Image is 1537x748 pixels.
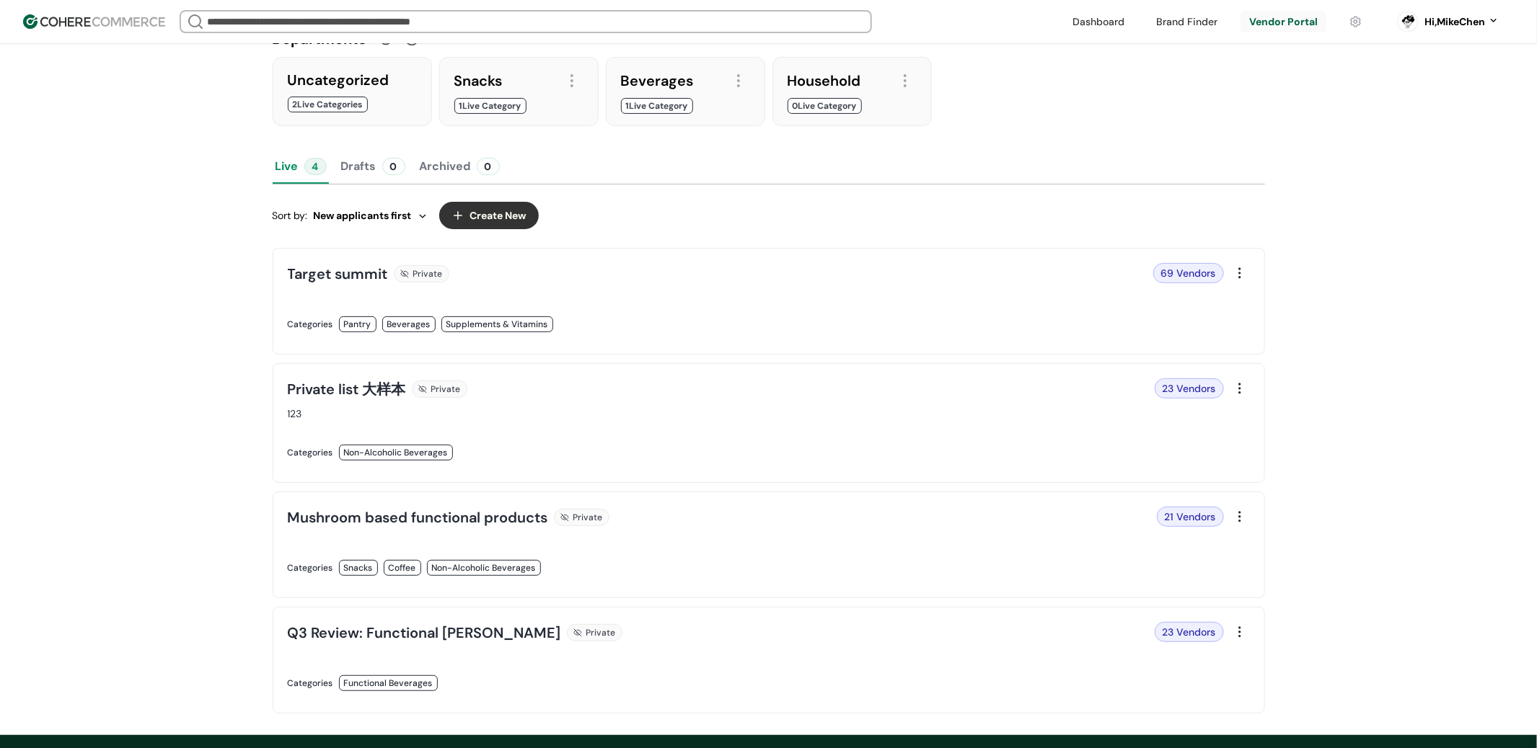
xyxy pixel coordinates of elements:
button: Archived [417,149,503,184]
div: Sort by: [273,208,428,223]
span: New applicants first [314,208,412,223]
button: Live [273,149,330,184]
img: Cohere Logo [23,14,165,29]
svg: 0 percent [1397,11,1419,32]
div: Hi, MikeChen [1424,14,1485,30]
button: Create New [439,202,539,229]
div: 21 Vendors [1157,507,1224,527]
div: 23 Vendors [1155,622,1224,642]
div: 0 [477,158,500,175]
div: 69 Vendors [1153,263,1224,283]
button: Drafts [338,149,408,184]
div: 0 [382,158,405,175]
div: 4 [304,158,327,175]
div: 123 [288,407,760,420]
div: 23 Vendors [1155,378,1224,399]
button: Hi,MikeChen [1424,14,1499,30]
